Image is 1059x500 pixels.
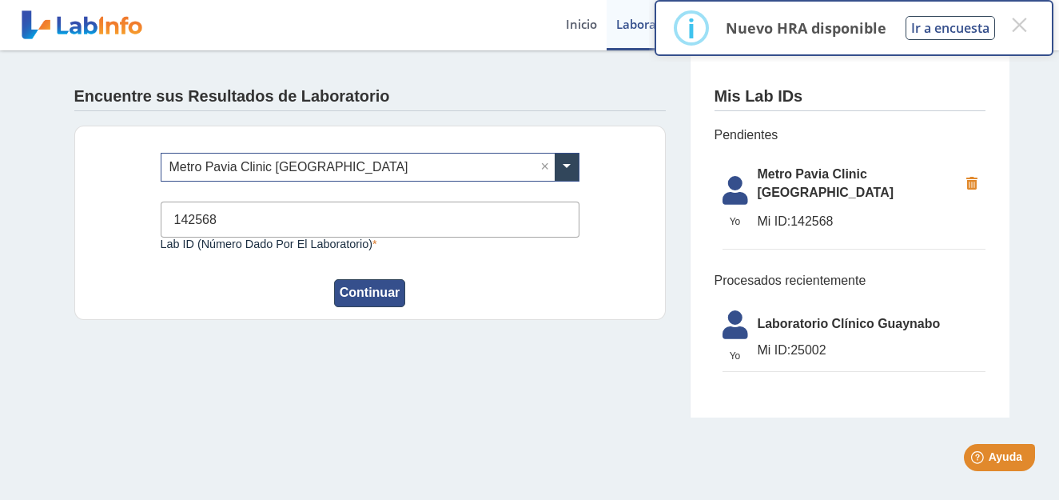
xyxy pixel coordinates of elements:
span: Laboratorio Clínico Guaynabo [758,314,985,334]
button: Close this dialog [1005,10,1033,39]
div: i [687,14,695,42]
p: Nuevo HRA disponible [726,18,886,38]
span: Yo [713,214,758,229]
h4: Encuentre sus Resultados de Laboratorio [74,87,390,106]
span: 142568 [758,212,958,231]
label: Lab ID (número dado por el laboratorio) [161,238,579,250]
span: Mi ID: [758,214,791,228]
span: Procesados recientemente [715,271,985,290]
h4: Mis Lab IDs [715,87,803,106]
button: Ir a encuesta [906,16,995,40]
button: Continuar [334,279,406,307]
span: 25002 [758,341,985,360]
span: Metro Pavia Clinic [GEOGRAPHIC_DATA] [758,165,958,203]
span: Clear all [541,158,555,177]
iframe: Help widget launcher [917,438,1041,482]
span: Mi ID: [758,343,791,357]
span: Yo [713,349,758,363]
span: Pendientes [715,126,985,145]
